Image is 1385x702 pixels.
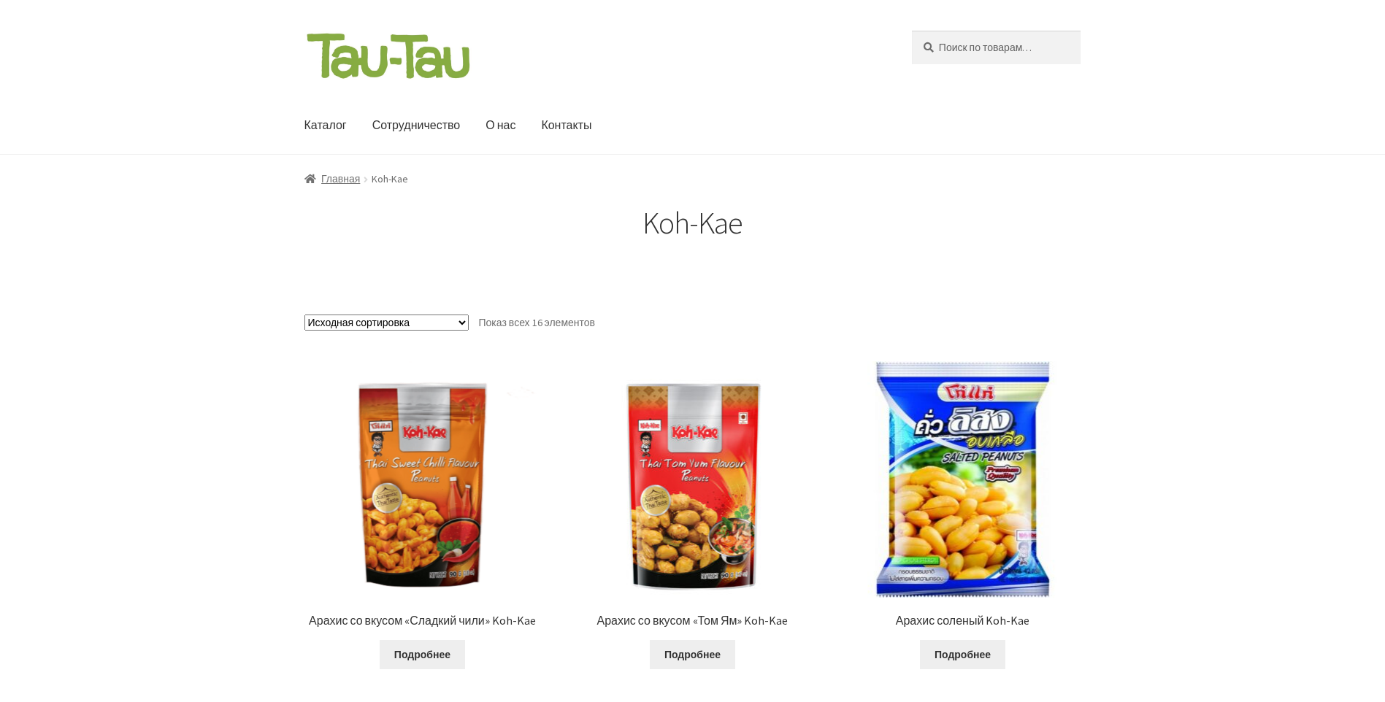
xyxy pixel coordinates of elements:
[845,361,1081,628] a: Арахис соленый Koh-Kae
[474,97,527,154] a: О нас
[650,640,735,669] a: Прочитайте больше о “Арахис со вкусом «Том Ям» Koh-Kae”
[575,361,811,628] a: Арахис со вкусом «Том Ям» Koh-Kae
[304,315,469,331] select: Заказ в магазине
[575,614,811,628] h2: Арахис со вкусом «Том Ям» Koh-Kae
[304,614,541,628] h2: Арахис со вкусом «Сладкий чили» Koh-Kae
[920,640,1005,669] a: Прочитайте больше о “Арахис соленый Koh-Kae”
[380,640,465,669] a: Прочитайте больше о “Арахис со вкусом «Сладкий чили» Koh-Kae”
[304,171,1081,188] nav: Koh-Kae
[479,311,596,334] p: Показ всех 16 элементов
[361,97,472,154] a: Сотрудничество
[304,31,472,81] img: Tau-Tau
[293,97,358,154] a: Каталог
[529,97,603,154] a: Контакты
[304,361,541,628] a: Арахис со вкусом «Сладкий чили» Koh-Kae
[360,171,371,188] span: /
[304,204,1081,242] h1: Koh-Kae
[304,97,878,154] nav: Основное меню
[845,614,1081,628] h2: Арахис соленый Koh-Kae
[912,31,1081,64] input: Поиск по товарам…
[304,172,361,185] a: Главная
